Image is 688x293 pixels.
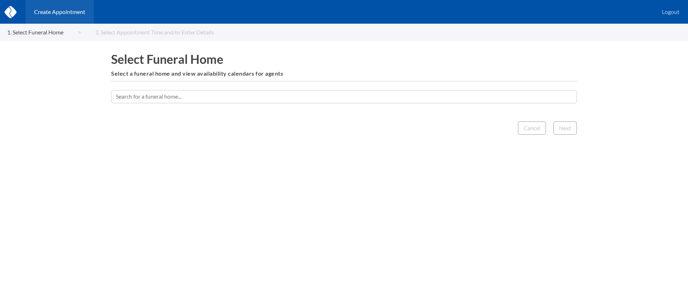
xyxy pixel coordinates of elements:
button: Cancel [518,121,546,135]
h6: Select a funeral home and view availability calendars for agents [111,70,577,77]
a: 1. Select Funeral Home [7,29,81,36]
h1: Select Funeral Home [111,52,577,66]
input: Search for a funeral home... [111,90,577,103]
button: Next [553,121,577,135]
